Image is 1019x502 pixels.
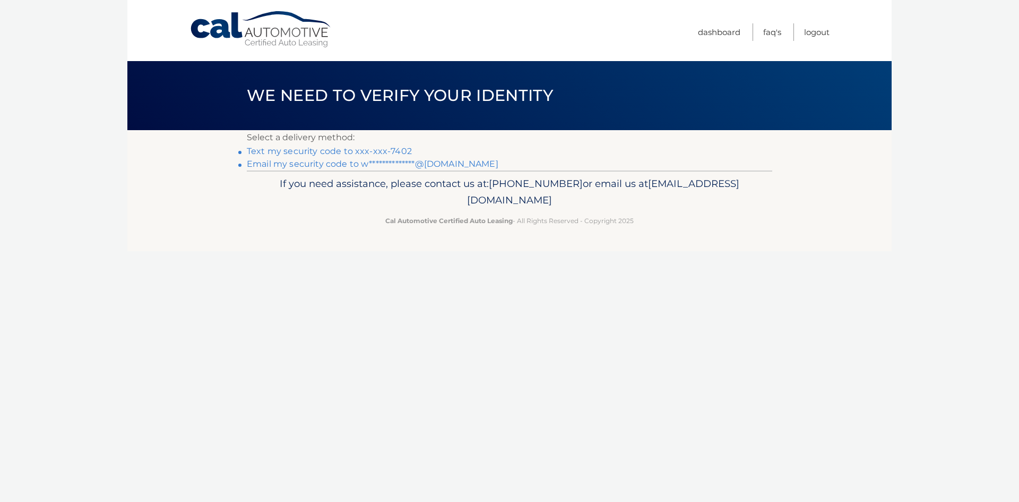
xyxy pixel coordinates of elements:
[698,23,740,41] a: Dashboard
[763,23,781,41] a: FAQ's
[247,146,412,156] a: Text my security code to xxx-xxx-7402
[254,175,765,209] p: If you need assistance, please contact us at: or email us at
[247,86,553,105] span: We need to verify your identity
[804,23,830,41] a: Logout
[489,177,583,190] span: [PHONE_NUMBER]
[247,130,772,145] p: Select a delivery method:
[385,217,513,225] strong: Cal Automotive Certified Auto Leasing
[189,11,333,48] a: Cal Automotive
[254,215,765,226] p: - All Rights Reserved - Copyright 2025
